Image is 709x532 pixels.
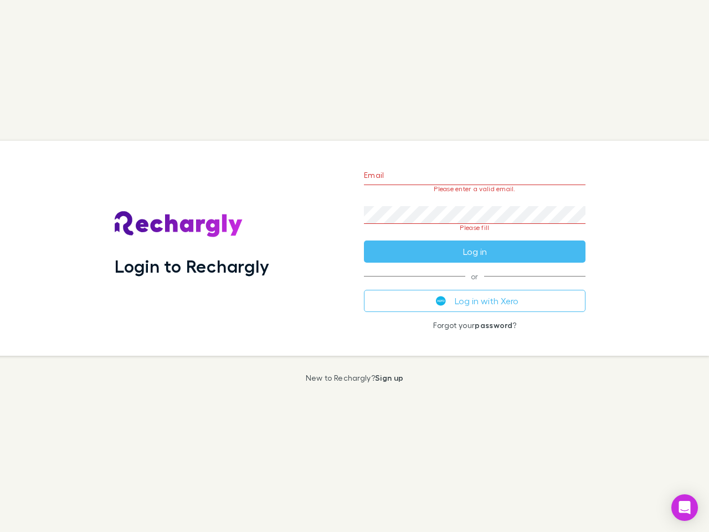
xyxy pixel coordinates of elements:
button: Log in with Xero [364,290,585,312]
p: Please enter a valid email. [364,185,585,193]
p: Please fill [364,224,585,232]
a: Sign up [375,373,403,382]
p: New to Rechargly? [306,374,404,382]
p: Forgot your ? [364,321,585,330]
img: Xero's logo [436,296,446,306]
h1: Login to Rechargly [115,255,269,277]
div: Open Intercom Messenger [671,494,698,521]
a: password [475,320,512,330]
img: Rechargly's Logo [115,211,243,238]
button: Log in [364,241,585,263]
